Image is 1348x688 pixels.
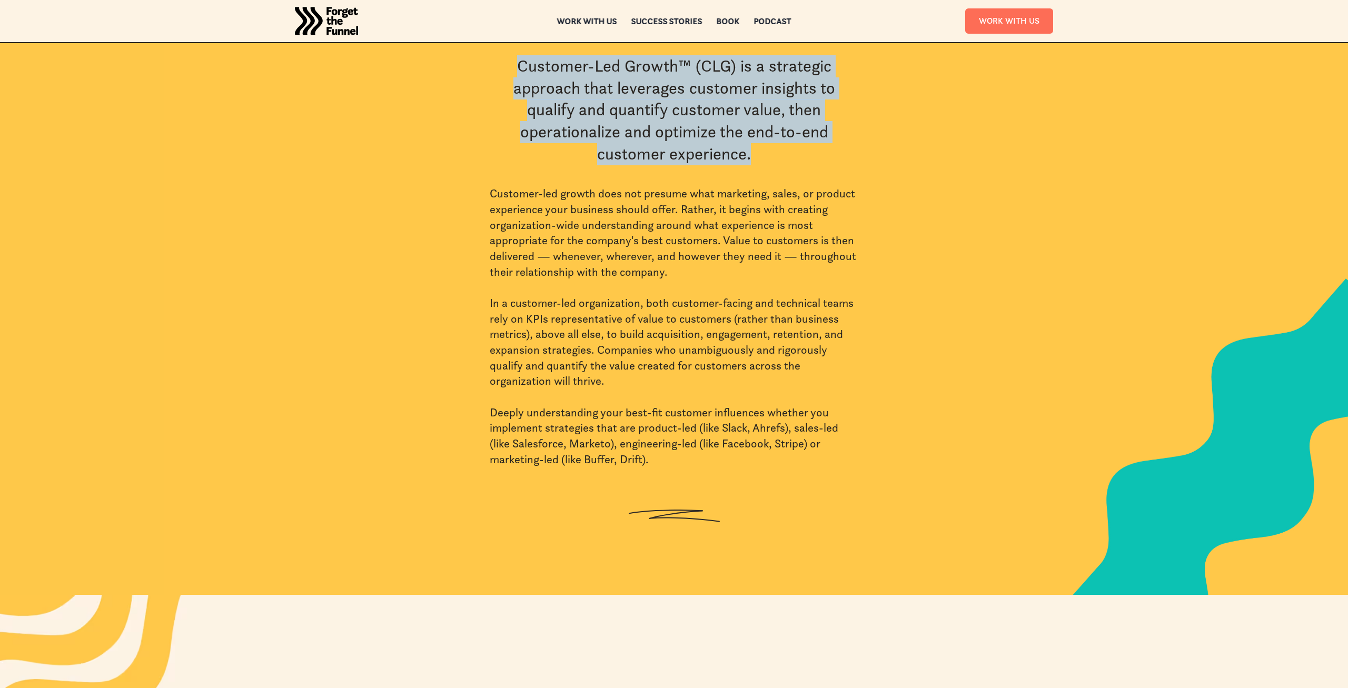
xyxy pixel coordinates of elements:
a: Work With Us [965,8,1053,33]
div: Customer-led growth does not presume what marketing, sales, or product experience your business s... [490,186,858,467]
div: Customer-Led Growth™ (CLG) is a strategic approach that leverages customer insights to qualify an... [490,55,858,165]
a: Podcast [754,17,791,25]
a: Success Stories [631,17,702,25]
a: Work with us [557,17,617,25]
a: Book [717,17,740,25]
